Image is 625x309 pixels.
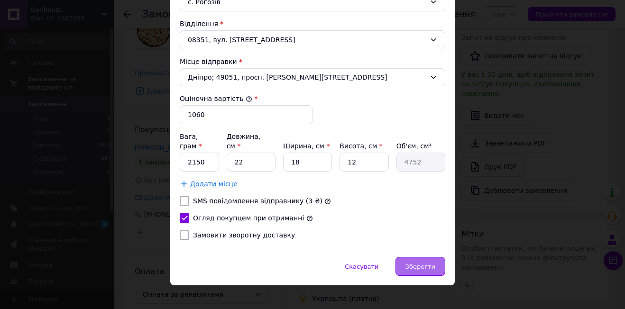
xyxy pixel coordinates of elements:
div: Місце відправки [180,57,445,66]
label: Оціночна вартість [180,95,252,102]
span: Зберегти [405,263,435,270]
label: Висота, см [340,142,382,150]
label: Замовити зворотну доставку [193,231,295,239]
div: Відділення [180,19,445,28]
span: Дніпро; 49051, просп. [PERSON_NAME][STREET_ADDRESS] [188,73,426,82]
span: Додати місце [190,180,238,188]
label: SMS повідомлення відправнику (3 ₴) [193,197,322,205]
div: Об'єм, см³ [396,141,445,151]
label: Вага, грам [180,133,202,150]
span: Скасувати [345,263,378,270]
label: Ширина, см [283,142,330,150]
label: Довжина, см [227,133,261,150]
div: 08351, вул. [STREET_ADDRESS] [180,30,445,49]
label: Огляд покупцем при отриманні [193,214,304,222]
